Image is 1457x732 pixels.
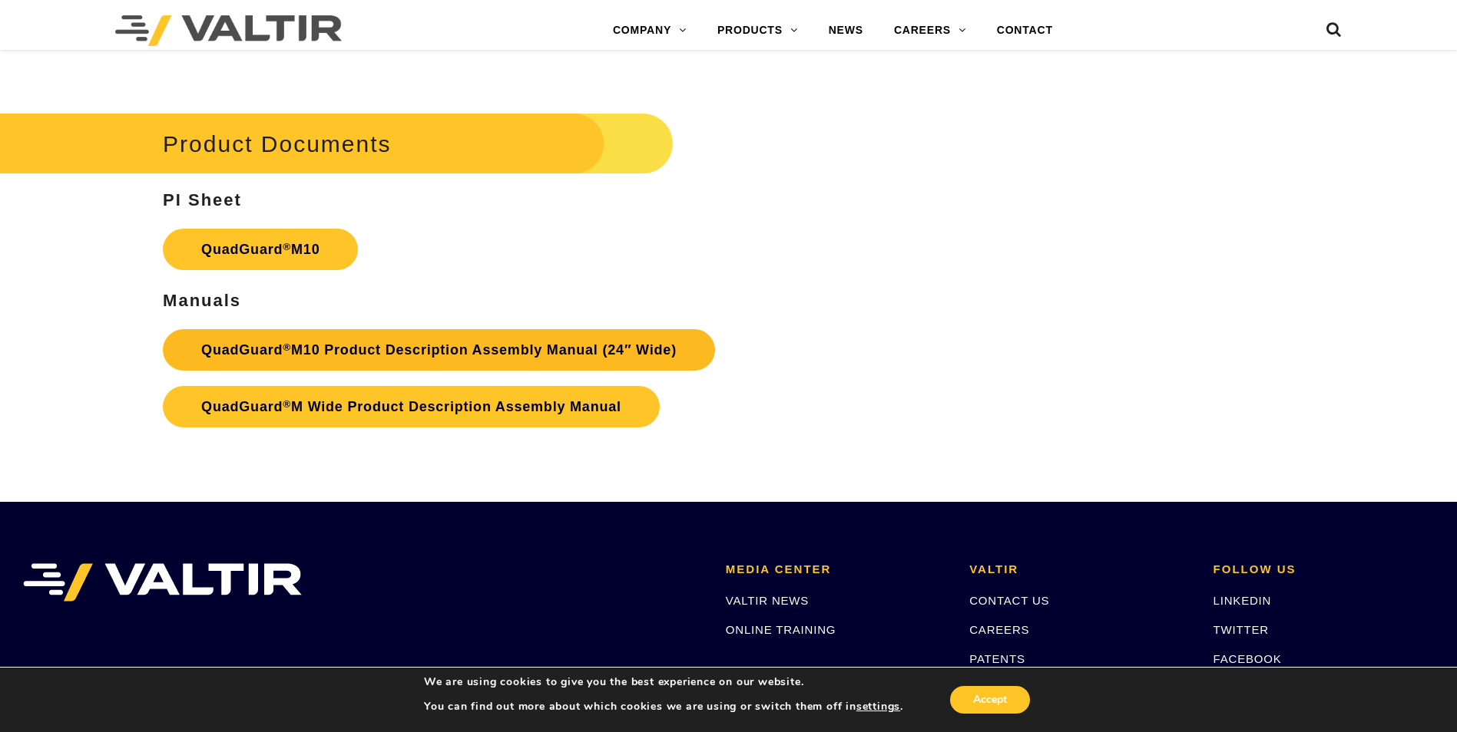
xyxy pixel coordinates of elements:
a: CONTACT [982,15,1068,46]
a: CAREERS [969,623,1029,636]
p: You can find out more about which cookies we are using or switch them off in . [424,700,903,714]
a: CAREERS [879,15,982,46]
a: TWITTER [1214,623,1269,636]
a: CONTACT US [969,594,1049,607]
a: QuadGuard®M Wide Product Description Assembly Manual [163,386,660,427]
a: VALTIR NEWS [726,594,809,607]
h2: MEDIA CENTER [726,563,946,576]
a: COMPANY [598,15,702,46]
a: LINKEDIN [1214,594,1272,607]
p: We are using cookies to give you the best experience on our website. [424,675,903,689]
h2: FOLLOW US [1214,563,1434,576]
img: VALTIR [23,563,302,602]
a: QuadGuard®M10 Product Description Assembly Manual (24″ Wide) [163,329,715,371]
a: NEWS [813,15,879,46]
button: settings [856,700,900,714]
strong: PI Sheet [163,190,242,209]
sup: ® [283,398,291,410]
sup: ® [283,241,291,252]
a: ONLINE TRAINING [726,623,836,636]
a: PRODUCTS [702,15,813,46]
a: FACEBOOK [1214,652,1282,665]
button: Accept [950,686,1030,714]
a: QuadGuard®M10 [163,229,358,270]
a: PATENTS [969,652,1025,665]
strong: Manuals [163,291,241,310]
h2: VALTIR [969,563,1190,576]
sup: ® [283,341,291,353]
img: Valtir [115,15,342,46]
